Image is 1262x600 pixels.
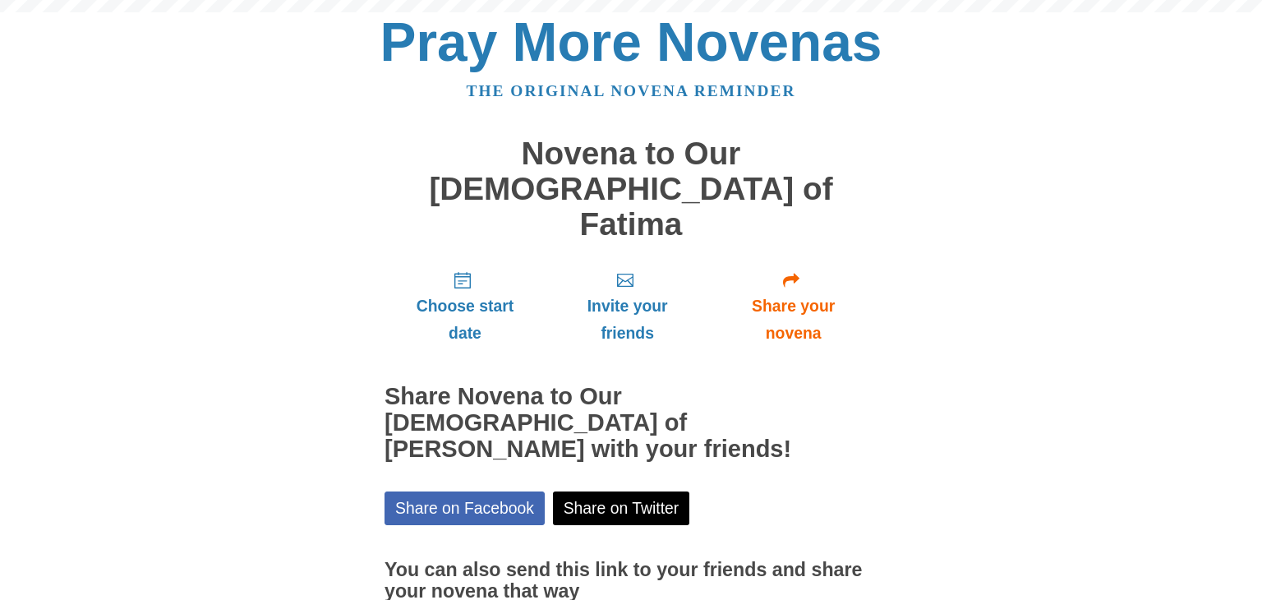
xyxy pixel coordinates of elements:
[401,293,529,347] span: Choose start date
[553,492,690,525] a: Share on Twitter
[562,293,693,347] span: Invite your friends
[385,384,877,463] h2: Share Novena to Our [DEMOGRAPHIC_DATA] of [PERSON_NAME] with your friends!
[385,136,877,242] h1: Novena to Our [DEMOGRAPHIC_DATA] of Fatima
[709,258,877,356] a: Share your novena
[380,12,882,72] a: Pray More Novenas
[385,492,545,525] a: Share on Facebook
[546,258,709,356] a: Invite your friends
[385,258,546,356] a: Choose start date
[725,293,861,347] span: Share your novena
[467,82,796,99] a: The original novena reminder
